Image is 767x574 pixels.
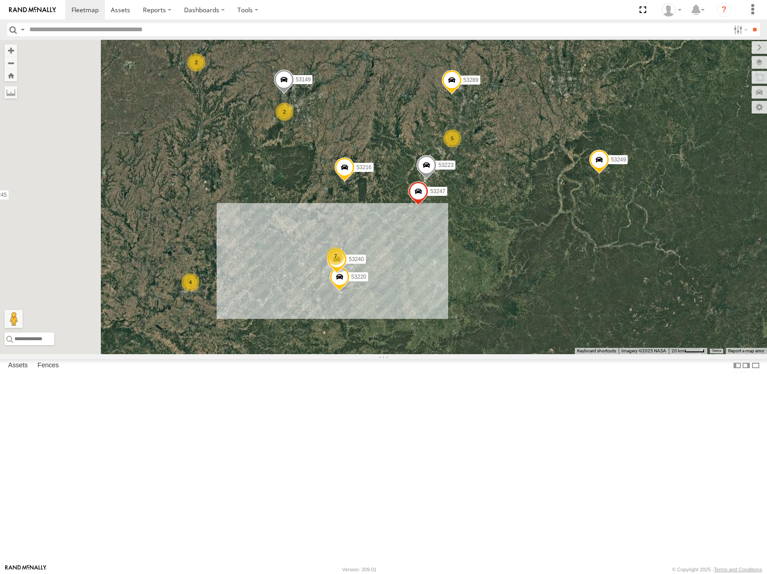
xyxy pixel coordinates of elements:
[672,567,762,572] div: © Copyright 2025 -
[621,348,666,353] span: Imagery ©2025 NASA
[349,256,364,262] span: 53240
[611,156,626,162] span: 53249
[717,3,731,17] i: ?
[430,188,445,194] span: 53247
[752,101,767,114] label: Map Settings
[714,567,762,572] a: Terms and Conditions
[187,53,205,71] div: 2
[742,359,751,372] label: Dock Summary Table to the Right
[5,310,23,328] button: Drag Pegman onto the map to open Street View
[5,86,17,99] label: Measure
[672,348,684,353] span: 20 km
[327,247,345,265] div: 7
[5,565,47,574] a: Visit our Website
[296,76,311,83] span: 53149
[356,164,371,171] span: 53216
[351,274,366,280] span: 53220
[5,44,17,57] button: Zoom in
[730,23,749,36] label: Search Filter Options
[4,359,32,372] label: Assets
[9,7,56,13] img: rand-logo.svg
[443,129,461,147] div: 5
[33,359,63,372] label: Fences
[728,348,764,353] a: Report a map error
[712,349,721,353] a: Terms (opens in new tab)
[5,57,17,69] button: Zoom out
[464,77,478,83] span: 53289
[577,348,616,354] button: Keyboard shortcuts
[181,273,199,291] div: 4
[5,69,17,81] button: Zoom Home
[733,359,742,372] label: Dock Summary Table to the Left
[275,103,294,121] div: 2
[438,162,453,168] span: 53223
[342,567,377,572] div: Version: 309.01
[751,359,760,372] label: Hide Summary Table
[19,23,26,36] label: Search Query
[669,348,707,354] button: Map Scale: 20 km per 41 pixels
[658,3,685,17] div: Miky Transport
